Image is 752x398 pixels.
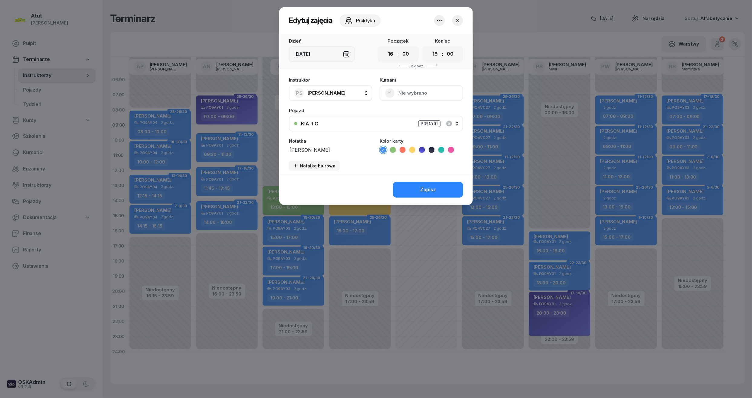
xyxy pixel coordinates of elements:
span: PS [296,91,302,96]
div: : [442,50,443,58]
h2: Edytuj zajęcia [289,16,332,25]
span: [PERSON_NAME] [308,90,345,96]
div: : [398,50,399,58]
button: KIA RIOPO9AY01 [289,116,463,131]
button: PS[PERSON_NAME] [289,85,372,101]
div: PO9AY01 [418,120,441,127]
div: Zapisz [420,186,436,194]
div: KIA RIO [301,121,319,126]
button: Notatka biurowa [289,161,340,171]
button: Zapisz [393,182,463,198]
div: Notatka biurowa [293,163,335,168]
